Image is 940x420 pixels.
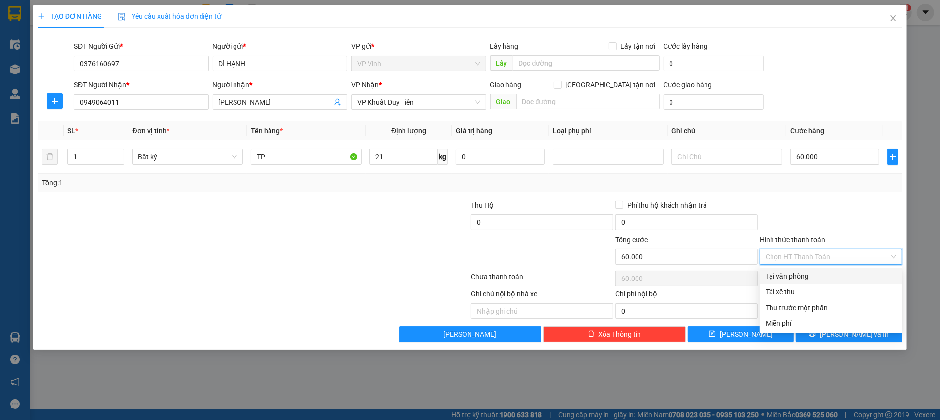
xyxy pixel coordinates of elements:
[599,329,641,340] span: Xóa Thông tin
[615,236,648,244] span: Tổng cước
[118,13,126,21] img: icon
[357,56,480,71] span: VP Vinh
[251,149,362,165] input: VD: Bàn, Ghế
[351,81,379,89] span: VP Nhận
[213,79,348,90] div: Người nhận
[720,329,772,340] span: [PERSON_NAME]
[490,81,522,89] span: Giao hàng
[132,127,169,135] span: Đơn vị tính
[671,149,782,165] input: Ghi Chú
[456,127,492,135] span: Giá trị hàng
[709,330,716,338] span: save
[251,127,283,135] span: Tên hàng
[688,326,794,342] button: save[PERSON_NAME]
[490,94,516,109] span: Giao
[664,42,708,50] label: Cước lấy hàng
[456,149,545,165] input: 0
[42,177,363,188] div: Tổng: 1
[887,149,898,165] button: plus
[664,56,764,71] input: Cước lấy hàng
[766,302,896,313] div: Thu trước một phần
[516,94,660,109] input: Dọc đường
[438,149,448,165] span: kg
[47,97,62,105] span: plus
[444,329,497,340] span: [PERSON_NAME]
[809,330,816,338] span: printer
[615,288,758,303] div: Chi phí nội bộ
[820,329,889,340] span: [PERSON_NAME] và In
[67,127,75,135] span: SL
[879,5,907,33] button: Close
[588,330,595,338] span: delete
[38,13,45,20] span: plus
[351,41,486,52] div: VP gửi
[399,326,541,342] button: [PERSON_NAME]
[513,55,660,71] input: Dọc đường
[490,55,513,71] span: Lấy
[888,153,898,161] span: plus
[334,98,341,106] span: user-add
[38,12,102,20] span: TẠO ĐƠN HÀNG
[664,81,712,89] label: Cước giao hàng
[549,121,668,140] th: Loại phụ phí
[391,127,426,135] span: Định lượng
[47,93,63,109] button: plus
[664,94,764,110] input: Cước giao hàng
[213,41,348,52] div: Người gửi
[471,303,613,319] input: Nhập ghi chú
[42,149,58,165] button: delete
[617,41,660,52] span: Lấy tận nơi
[790,127,824,135] span: Cước hàng
[668,121,786,140] th: Ghi chú
[562,79,660,90] span: [GEOGRAPHIC_DATA] tận nơi
[796,326,902,342] button: printer[PERSON_NAME] và In
[766,271,896,281] div: Tại văn phòng
[118,12,222,20] span: Yêu cầu xuất hóa đơn điện tử
[760,236,825,244] label: Hình thức thanh toán
[357,95,480,109] span: VP Khuất Duy Tiến
[766,286,896,297] div: Tài xế thu
[471,288,613,303] div: Ghi chú nội bộ nhà xe
[471,201,494,209] span: Thu Hộ
[623,200,711,210] span: Phí thu hộ khách nhận trả
[74,41,209,52] div: SĐT Người Gửi
[889,14,897,22] span: close
[766,318,896,329] div: Miễn phí
[490,42,519,50] span: Lấy hàng
[470,271,614,288] div: Chưa thanh toán
[138,149,237,164] span: Bất kỳ
[543,326,686,342] button: deleteXóa Thông tin
[74,79,209,90] div: SĐT Người Nhận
